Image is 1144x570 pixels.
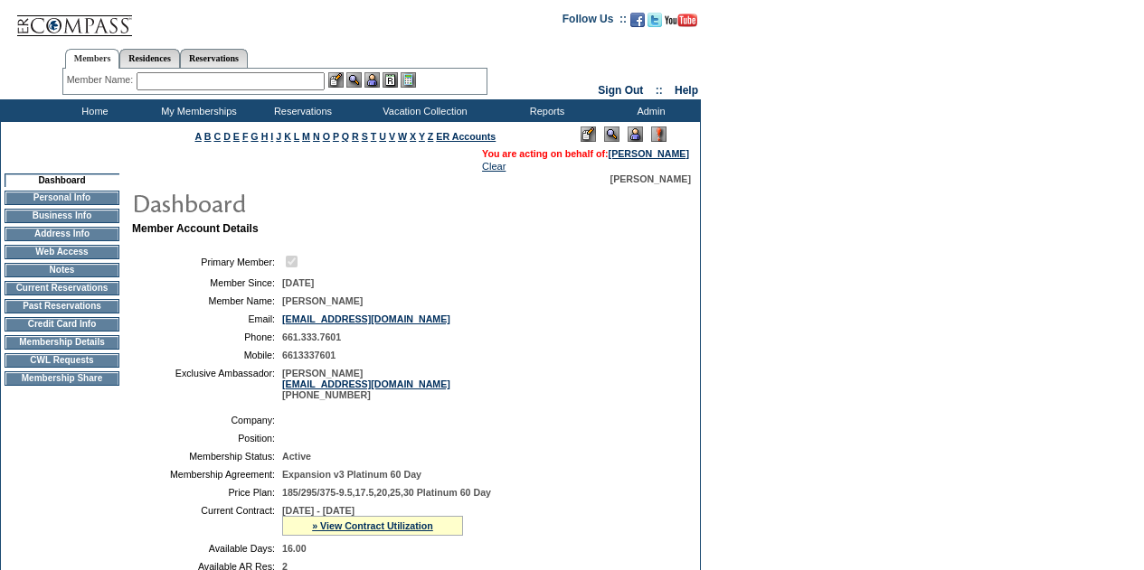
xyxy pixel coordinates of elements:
a: L [294,131,299,142]
img: Reservations [383,72,398,88]
a: F [242,131,249,142]
a: M [302,131,310,142]
img: Log Concern/Member Elevation [651,126,667,142]
td: Mobile: [139,350,275,360]
span: 661.333.7601 [282,332,341,342]
td: CWL Requests [5,353,119,368]
a: Clear [482,161,506,172]
td: Member Name: [139,295,275,306]
td: Credit Card Info [5,317,119,332]
a: P [333,131,339,142]
a: G [251,131,258,142]
img: Subscribe to our YouTube Channel [665,14,697,27]
td: Notes [5,263,119,277]
a: N [313,131,320,142]
td: Primary Member: [139,253,275,270]
a: U [379,131,386,142]
span: Expansion v3 Platinum 60 Day [282,469,421,480]
td: Follow Us :: [563,11,627,33]
a: Residences [119,49,180,68]
a: [PERSON_NAME] [609,148,689,159]
td: Dashboard [5,173,119,187]
img: b_calculator.gif [401,72,416,88]
td: Price Plan: [139,487,275,498]
td: Address Info [5,227,119,241]
a: » View Contract Utilization [312,520,433,531]
a: Follow us on Twitter [648,18,662,29]
a: Y [419,131,425,142]
img: pgTtlDashboard.gif [131,184,493,220]
a: R [352,131,359,142]
a: J [276,131,281,142]
td: Phone: [139,332,275,342]
a: V [389,131,395,142]
td: Exclusive Ambassador: [139,368,275,400]
a: K [284,131,291,142]
a: Subscribe to our YouTube Channel [665,18,697,29]
td: Vacation Collection [353,99,493,122]
td: Company: [139,415,275,425]
td: Available Days: [139,543,275,554]
td: Past Reservations [5,299,119,313]
img: Follow us on Twitter [648,13,662,27]
td: Admin [597,99,701,122]
div: Member Name: [67,72,137,88]
b: Member Account Details [132,222,259,235]
td: Web Access [5,245,119,259]
td: Position: [139,433,275,444]
td: Email: [139,313,275,324]
span: [DATE] [282,277,314,288]
a: T [371,131,377,142]
a: Q [342,131,349,142]
a: Z [428,131,434,142]
a: B [204,131,212,142]
td: Home [41,99,145,122]
img: Impersonate [364,72,380,88]
span: Active [282,451,311,462]
a: S [362,131,368,142]
a: Become our fan on Facebook [630,18,645,29]
a: I [270,131,273,142]
td: Membership Share [5,371,119,386]
a: [EMAIL_ADDRESS][DOMAIN_NAME] [282,313,450,324]
td: Membership Status: [139,451,275,462]
a: E [233,131,240,142]
td: Member Since: [139,277,275,288]
a: D [223,131,231,142]
span: [DATE] - [DATE] [282,505,355,516]
img: b_edit.gif [328,72,344,88]
td: Membership Agreement: [139,469,275,480]
a: H [261,131,269,142]
span: :: [656,84,663,97]
td: Business Info [5,209,119,223]
img: View [346,72,362,88]
a: Sign Out [598,84,643,97]
td: Membership Details [5,335,119,350]
img: Impersonate [628,126,643,142]
span: [PERSON_NAME] [PHONE_NUMBER] [282,368,450,400]
a: X [410,131,416,142]
img: Become our fan on Facebook [630,13,645,27]
a: Help [675,84,698,97]
td: Current Reservations [5,281,119,295]
span: [PERSON_NAME] [610,173,691,184]
span: You are acting on behalf of: [482,148,689,159]
a: Reservations [180,49,248,68]
span: 6613337601 [282,350,336,360]
a: A [195,131,202,142]
img: Edit Mode [581,126,596,142]
a: C [213,131,221,142]
span: [PERSON_NAME] [282,295,363,306]
td: Personal Info [5,191,119,205]
a: O [323,131,330,142]
td: Current Contract: [139,505,275,536]
span: 16.00 [282,543,307,554]
td: My Memberships [145,99,249,122]
a: Members [65,49,120,69]
img: View Mode [604,126,619,142]
a: W [398,131,407,142]
a: [EMAIL_ADDRESS][DOMAIN_NAME] [282,378,450,389]
td: Reservations [249,99,353,122]
span: 185/295/375-9.5,17.5,20,25,30 Platinum 60 Day [282,487,491,498]
td: Reports [493,99,597,122]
